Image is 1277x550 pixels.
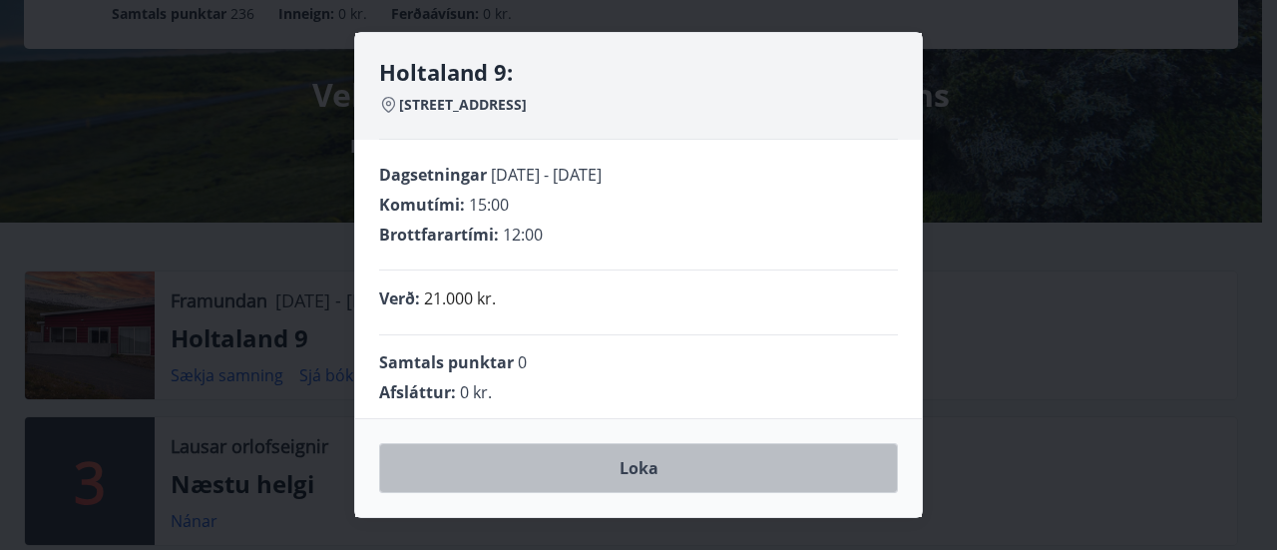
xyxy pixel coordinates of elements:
[379,224,499,246] span: Brottfarartími :
[518,351,527,373] span: 0
[379,57,898,87] h4: Holtaland 9:
[491,164,602,186] span: [DATE] - [DATE]
[379,194,465,216] span: Komutími :
[469,194,509,216] span: 15:00
[424,286,496,310] p: 21.000 kr.
[379,381,456,403] span: Afsláttur :
[379,287,420,309] span: Verð :
[460,381,492,403] span: 0 kr.
[379,443,898,493] button: Loka
[399,95,527,115] span: [STREET_ADDRESS]
[379,164,487,186] span: Dagsetningar
[503,224,543,246] span: 12:00
[379,351,514,373] span: Samtals punktar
